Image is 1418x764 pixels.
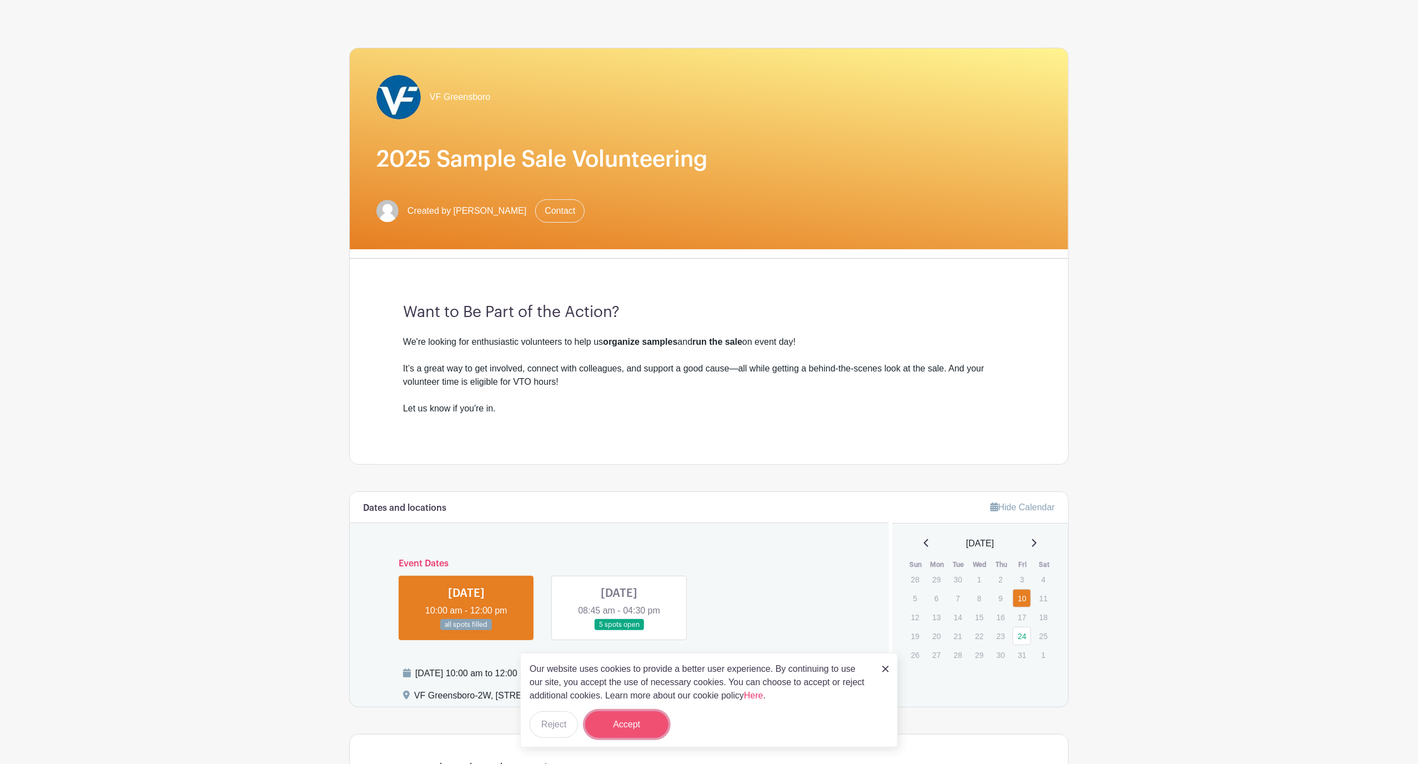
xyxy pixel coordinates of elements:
[744,691,763,700] a: Here
[992,590,1010,607] p: 9
[408,204,526,218] span: Created by [PERSON_NAME]
[603,337,677,346] strong: organize samples
[1013,609,1031,626] p: 17
[585,711,668,738] button: Accept
[414,689,584,707] div: VF Greensboro-2W, [STREET_ADDRESS]
[1034,559,1055,570] th: Sat
[415,667,795,680] div: [DATE] 10:00 am to 12:00 pm
[403,402,1015,429] div: Let us know if you're in.
[992,609,1010,626] p: 16
[927,609,946,626] p: 13
[1034,627,1053,645] p: 25
[992,627,1010,645] p: 23
[970,646,988,664] p: 29
[376,200,399,222] img: default-ce2991bfa6775e67f084385cd625a349d9dcbb7a52a09fb2fda1e96e2d18dcdb.png
[966,537,994,550] span: [DATE]
[991,559,1013,570] th: Thu
[403,335,1015,402] div: We're looking for enthusiastic volunteers to help us and on event day! It’s a great way to get in...
[992,646,1010,664] p: 30
[906,590,924,607] p: 5
[906,571,924,588] p: 28
[970,609,988,626] p: 15
[692,337,742,346] strong: run the sale
[1013,589,1031,607] a: 10
[1013,627,1031,645] a: 24
[535,199,585,223] a: Contact
[970,627,988,645] p: 22
[530,662,871,702] p: Our website uses cookies to provide a better user experience. By continuing to use our site, you ...
[992,571,1010,588] p: 2
[949,571,967,588] p: 30
[990,502,1055,512] a: Hide Calendar
[363,503,446,514] h6: Dates and locations
[906,646,924,664] p: 26
[1034,590,1053,607] p: 11
[1034,646,1053,664] p: 1
[970,571,988,588] p: 1
[390,559,849,569] h6: Event Dates
[1034,609,1053,626] p: 18
[927,571,946,588] p: 29
[927,627,946,645] p: 20
[969,559,991,570] th: Wed
[949,627,967,645] p: 21
[376,146,1042,173] h1: 2025 Sample Sale Volunteering
[906,559,927,570] th: Sun
[882,666,889,672] img: close_button-5f87c8562297e5c2d7936805f587ecaba9071eb48480494691a3f1689db116b3.svg
[949,646,967,664] p: 28
[906,627,924,645] p: 19
[530,711,578,738] button: Reject
[906,609,924,626] p: 12
[430,91,490,104] span: VF Greensboro
[949,609,967,626] p: 14
[927,559,948,570] th: Mon
[970,590,988,607] p: 8
[403,303,1015,322] h3: Want to Be Part of the Action?
[949,590,967,607] p: 7
[948,559,970,570] th: Tue
[1013,571,1031,588] p: 3
[1034,571,1053,588] p: 4
[1012,559,1034,570] th: Fri
[1013,646,1031,664] p: 31
[927,646,946,664] p: 27
[376,75,421,119] img: VF_Icon_FullColor_CMYK-small.jpg
[927,590,946,607] p: 6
